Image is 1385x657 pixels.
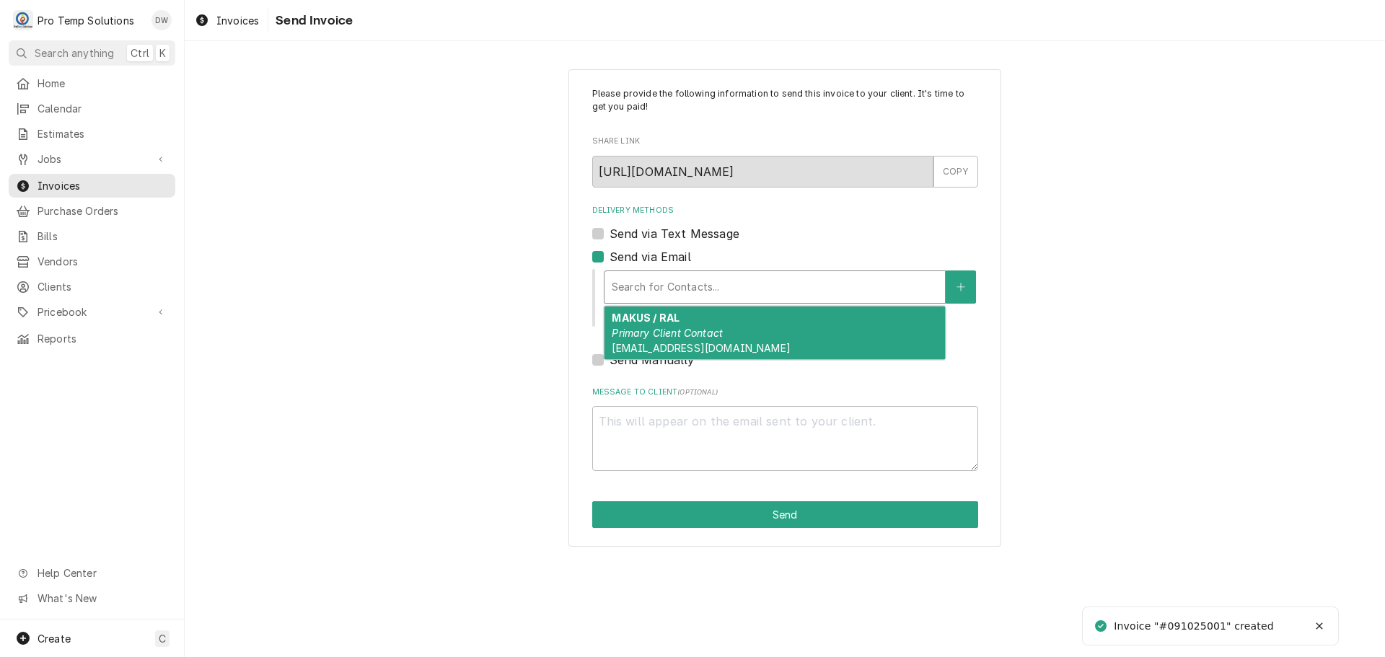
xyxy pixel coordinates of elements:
span: Create [38,632,71,645]
div: Delivery Methods [592,205,978,369]
span: ( optional ) [677,388,718,396]
button: COPY [933,156,978,188]
label: Send via Email [610,248,691,265]
label: Send via Text Message [610,225,739,242]
span: Home [38,76,168,91]
a: Go to What's New [9,586,175,610]
span: Reports [38,331,168,346]
div: Button Group [592,501,978,528]
div: DW [151,10,172,30]
span: [EMAIL_ADDRESS][DOMAIN_NAME] [612,342,790,354]
a: Bills [9,224,175,248]
div: P [13,10,33,30]
div: Dana Williams's Avatar [151,10,172,30]
p: Please provide the following information to send this invoice to your client. It's time to get yo... [592,87,978,114]
div: Invoice Send [568,69,1001,547]
a: Calendar [9,97,175,120]
span: Estimates [38,126,168,141]
button: Search anythingCtrlK [9,40,175,66]
span: Send Invoice [271,11,353,30]
span: Clients [38,279,168,294]
a: Invoices [9,174,175,198]
span: Jobs [38,151,146,167]
label: Share Link [592,136,978,147]
strong: MAKUS / RAL [612,312,680,324]
button: Send [592,501,978,528]
span: Vendors [38,254,168,269]
div: Message to Client [592,387,978,471]
a: Go to Pricebook [9,300,175,324]
div: Invoice "#091025001" created [1114,619,1275,634]
div: Button Group Row [592,501,978,528]
div: Invoice Send Form [592,87,978,471]
span: C [159,631,166,646]
span: Search anything [35,45,114,61]
label: Send Manually [610,351,695,369]
span: Calendar [38,101,168,116]
span: Purchase Orders [38,203,168,219]
a: Vendors [9,250,175,273]
span: Ctrl [131,45,149,61]
div: Pro Temp Solutions [38,13,134,28]
div: Share Link [592,136,978,187]
svg: Create New Contact [957,282,965,292]
button: Create New Contact [946,270,976,304]
span: Bills [38,229,168,244]
span: Help Center [38,565,167,581]
span: K [159,45,166,61]
a: Clients [9,275,175,299]
em: Primary Client Contact [612,327,723,339]
label: Message to Client [592,387,978,398]
a: Home [9,71,175,95]
span: What's New [38,591,167,606]
span: Pricebook [38,304,146,319]
div: Pro Temp Solutions's Avatar [13,10,33,30]
a: Purchase Orders [9,199,175,223]
a: Estimates [9,122,175,146]
label: Delivery Methods [592,205,978,216]
a: Go to Jobs [9,147,175,171]
a: Go to Help Center [9,561,175,585]
span: Invoices [216,13,259,28]
span: Invoices [38,178,168,193]
a: Reports [9,327,175,350]
a: Invoices [189,9,265,32]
